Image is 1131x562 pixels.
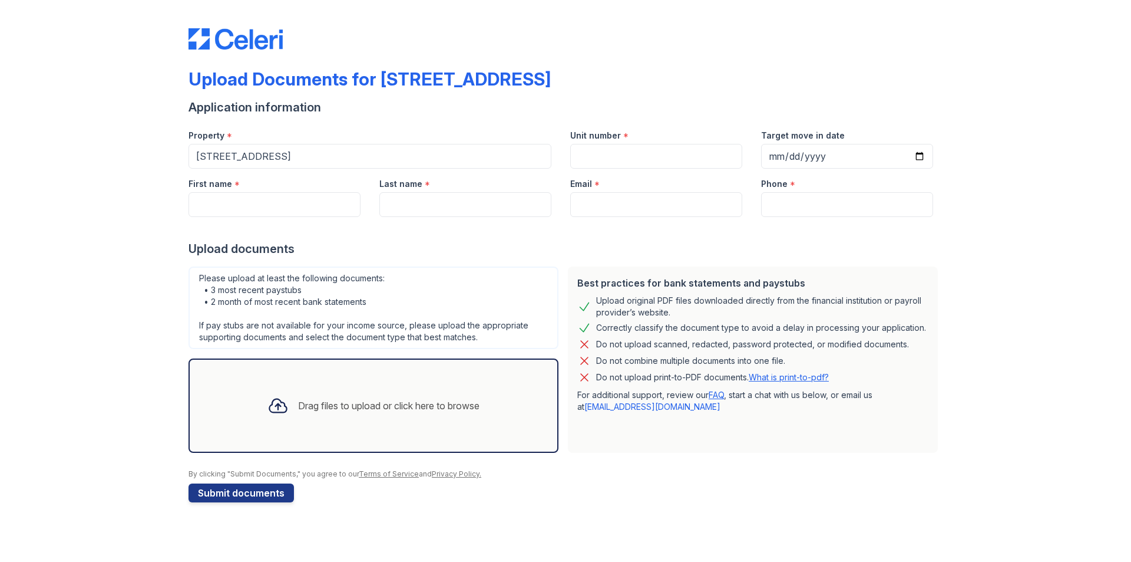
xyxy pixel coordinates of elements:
[577,276,928,290] div: Best practices for bank statements and paystubs
[298,399,479,413] div: Drag files to upload or click here to browse
[188,267,558,349] div: Please upload at least the following documents: • 3 most recent paystubs • 2 month of most recent...
[432,469,481,478] a: Privacy Policy.
[379,178,422,190] label: Last name
[761,178,788,190] label: Phone
[570,130,621,142] label: Unit number
[188,178,232,190] label: First name
[359,469,419,478] a: Terms of Service
[188,469,943,479] div: By clicking "Submit Documents," you agree to our and
[188,241,943,257] div: Upload documents
[188,130,224,142] label: Property
[596,321,926,335] div: Correctly classify the document type to avoid a delay in processing your application.
[577,389,928,413] p: For additional support, review our , start a chat with us below, or email us at
[570,178,592,190] label: Email
[188,99,943,116] div: Application information
[596,372,829,383] p: Do not upload print-to-PDF documents.
[188,68,551,90] div: Upload Documents for [STREET_ADDRESS]
[188,484,294,502] button: Submit documents
[596,295,928,318] div: Upload original PDF files downloaded directly from the financial institution or payroll provider’...
[761,130,845,142] label: Target move in date
[749,372,829,382] a: What is print-to-pdf?
[596,337,909,351] div: Do not upload scanned, redacted, password protected, or modified documents.
[188,28,283,50] img: CE_Logo_Blue-a8612792a0a2168367f1c8372b55b34899dd931a85d93a1a3d3e32e68fde9ad4.png
[596,354,785,368] div: Do not combine multiple documents into one file.
[584,402,720,412] a: [EMAIL_ADDRESS][DOMAIN_NAME]
[709,390,724,400] a: FAQ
